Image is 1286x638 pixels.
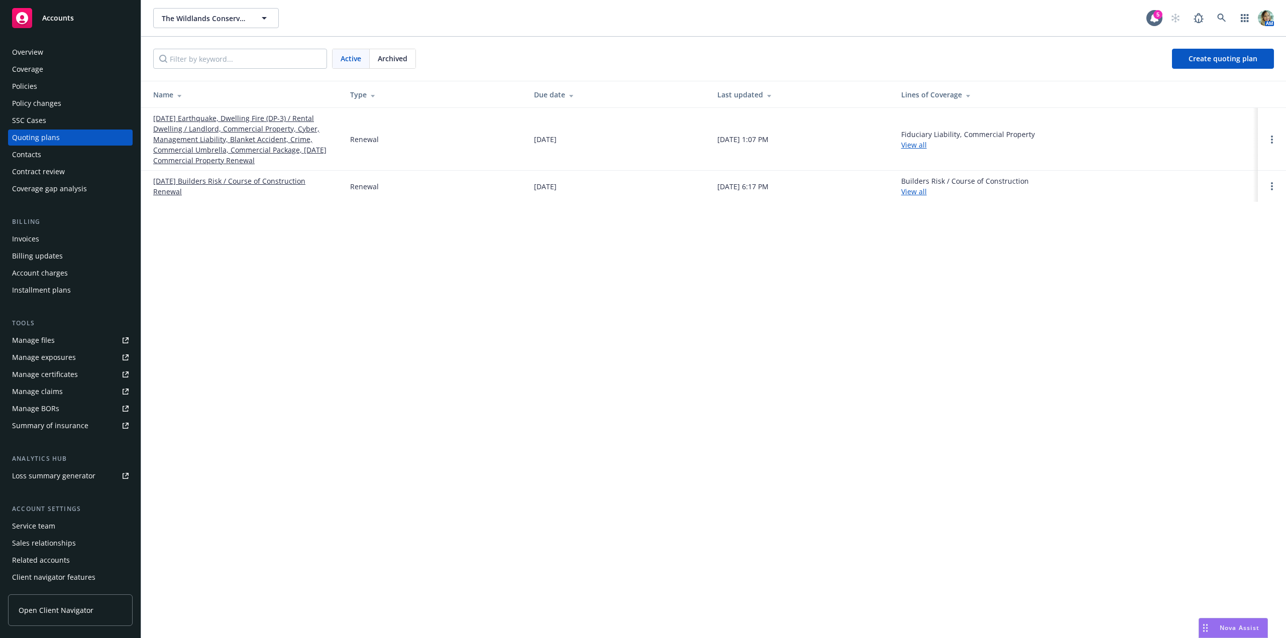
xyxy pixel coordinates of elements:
[8,61,133,77] a: Coverage
[1235,8,1255,28] a: Switch app
[1212,8,1232,28] a: Search
[12,61,43,77] div: Coverage
[8,265,133,281] a: Account charges
[8,112,133,129] a: SSC Cases
[717,134,769,145] div: [DATE] 1:07 PM
[8,384,133,400] a: Manage claims
[12,468,95,484] div: Loss summary generator
[12,78,37,94] div: Policies
[1189,54,1257,63] span: Create quoting plan
[1165,8,1186,28] a: Start snowing
[8,454,133,464] div: Analytics hub
[8,318,133,328] div: Tools
[153,113,334,166] a: [DATE] Earthquake, Dwelling Fire (DP-3) / Rental Dwelling / Landlord, Commercial Property, Cyber,...
[901,187,927,196] a: View all
[1266,134,1278,146] a: Open options
[901,176,1029,197] div: Builders Risk / Course of Construction
[12,535,76,551] div: Sales relationships
[12,231,39,247] div: Invoices
[153,176,334,197] a: [DATE] Builders Risk / Course of Construction Renewal
[12,569,95,585] div: Client navigator features
[12,181,87,197] div: Coverage gap analysis
[8,78,133,94] a: Policies
[12,130,60,146] div: Quoting plans
[12,147,41,163] div: Contacts
[12,112,46,129] div: SSC Cases
[1153,10,1162,19] div: 5
[1266,180,1278,192] a: Open options
[350,134,379,145] div: Renewal
[8,282,133,298] a: Installment plans
[8,504,133,514] div: Account settings
[1172,49,1274,69] a: Create quoting plan
[901,140,927,150] a: View all
[12,332,55,348] div: Manage files
[1199,618,1212,637] div: Drag to move
[901,129,1035,150] div: Fiduciary Liability, Commercial Property
[1220,623,1259,632] span: Nova Assist
[162,13,249,24] span: The Wildlands Conservancy
[901,89,1250,100] div: Lines of Coverage
[42,14,74,22] span: Accounts
[12,164,65,180] div: Contract review
[8,332,133,348] a: Manage files
[19,605,93,615] span: Open Client Navigator
[534,89,702,100] div: Due date
[8,164,133,180] a: Contract review
[1258,10,1274,26] img: photo
[8,518,133,534] a: Service team
[12,552,70,568] div: Related accounts
[12,366,78,382] div: Manage certificates
[8,44,133,60] a: Overview
[153,49,327,69] input: Filter by keyword...
[534,181,557,192] div: [DATE]
[8,569,133,585] a: Client navigator features
[341,53,361,64] span: Active
[8,535,133,551] a: Sales relationships
[1199,618,1268,638] button: Nova Assist
[8,231,133,247] a: Invoices
[12,282,71,298] div: Installment plans
[378,53,407,64] span: Archived
[12,384,63,400] div: Manage claims
[12,418,88,434] div: Summary of insurance
[8,366,133,382] a: Manage certificates
[8,4,133,32] a: Accounts
[8,95,133,111] a: Policy changes
[12,44,43,60] div: Overview
[12,401,59,417] div: Manage BORs
[717,181,769,192] div: [DATE] 6:17 PM
[350,181,379,192] div: Renewal
[534,134,557,145] div: [DATE]
[8,147,133,163] a: Contacts
[153,8,279,28] button: The Wildlands Conservancy
[350,89,518,100] div: Type
[8,349,133,365] a: Manage exposures
[8,552,133,568] a: Related accounts
[12,518,55,534] div: Service team
[12,265,68,281] div: Account charges
[8,181,133,197] a: Coverage gap analysis
[153,89,334,100] div: Name
[8,130,133,146] a: Quoting plans
[1189,8,1209,28] a: Report a Bug
[8,217,133,227] div: Billing
[12,349,76,365] div: Manage exposures
[8,248,133,264] a: Billing updates
[8,468,133,484] a: Loss summary generator
[12,248,63,264] div: Billing updates
[717,89,885,100] div: Last updated
[12,95,61,111] div: Policy changes
[8,401,133,417] a: Manage BORs
[8,418,133,434] a: Summary of insurance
